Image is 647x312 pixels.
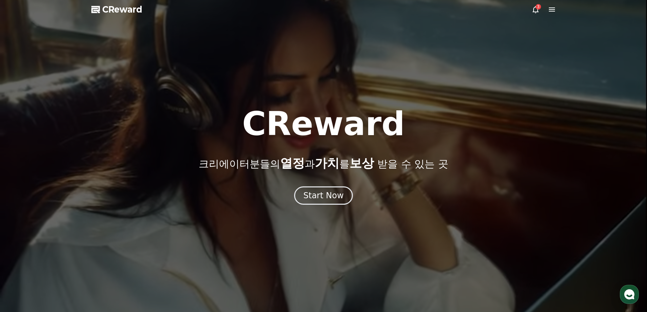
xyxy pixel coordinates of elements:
[91,4,142,15] a: CReward
[532,5,540,14] a: 3
[349,156,374,170] span: 보상
[280,156,305,170] span: 열정
[294,186,353,205] button: Start Now
[303,190,344,201] div: Start Now
[2,215,45,232] a: 홈
[105,225,113,231] span: 설정
[294,193,353,200] a: Start Now
[102,4,142,15] span: CReward
[45,215,88,232] a: 대화
[536,4,541,10] div: 3
[21,225,25,231] span: 홈
[62,226,70,231] span: 대화
[88,215,130,232] a: 설정
[199,157,448,170] p: 크리에이터분들의 과 를 받을 수 있는 곳
[242,108,405,140] h1: CReward
[315,156,339,170] span: 가치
